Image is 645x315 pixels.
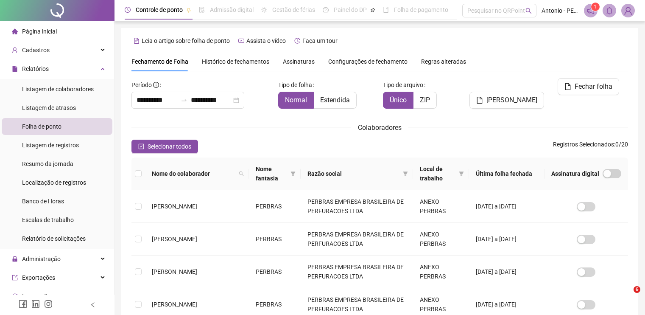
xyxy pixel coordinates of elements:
[22,123,61,130] span: Folha de ponto
[249,190,301,223] td: PERBRAS
[12,293,18,299] span: sync
[90,302,96,308] span: left
[181,97,187,104] span: to
[22,179,86,186] span: Localização de registros
[421,59,466,65] span: Regras alteradas
[148,142,191,151] span: Selecionar todos
[358,124,402,132] span: Colaboradores
[622,4,634,17] img: 65710
[22,217,74,223] span: Escalas de trabalho
[328,59,408,65] span: Configurações de fechamento
[22,86,94,93] span: Listagem de colaboradores
[22,65,49,72] span: Relatórios
[383,80,423,90] span: Tipo de arquivo
[457,163,466,185] span: filter
[469,256,544,288] td: [DATE] a [DATE]
[22,104,76,111] span: Listagem de atrasos
[12,47,18,53] span: user-add
[575,82,612,92] span: Fechar folha
[420,164,455,183] span: Local de trabalho
[476,97,483,104] span: file
[558,78,619,95] button: Fechar folha
[238,38,244,44] span: youtube
[307,169,399,178] span: Razão social
[19,300,27,308] span: facebook
[152,301,197,308] span: [PERSON_NAME]
[22,256,61,262] span: Administração
[542,6,579,15] span: Antonio - PERBRAS
[246,37,286,44] span: Assista o vídeo
[301,256,413,288] td: PERBRAS EMPRESA BRASILEIRA DE PERFURACOES LTDA
[634,286,640,293] span: 6
[320,96,350,104] span: Estendida
[469,92,544,109] button: [PERSON_NAME]
[202,58,269,65] span: Histórico de fechamentos
[294,38,300,44] span: history
[606,7,613,14] span: bell
[210,6,254,13] span: Admissão digital
[12,256,18,262] span: lock
[323,7,329,13] span: dashboard
[413,223,469,256] td: ANEXO PERBRAS
[285,96,307,104] span: Normal
[413,256,469,288] td: ANEXO PERBRAS
[22,47,50,53] span: Cadastros
[134,38,140,44] span: file-text
[131,58,188,65] span: Fechamento de Folha
[237,167,246,180] span: search
[403,171,408,176] span: filter
[22,235,86,242] span: Relatório de solicitações
[256,164,287,183] span: Nome fantasia
[289,163,297,185] span: filter
[334,6,367,13] span: Painel do DP
[383,7,389,13] span: book
[413,190,469,223] td: ANEXO PERBRAS
[186,8,191,13] span: pushpin
[564,83,571,90] span: file
[136,6,183,13] span: Controle de ponto
[290,171,296,176] span: filter
[469,157,544,190] th: Última folha fechada
[469,190,544,223] td: [DATE] a [DATE]
[22,142,79,149] span: Listagem de registros
[22,160,73,167] span: Resumo da jornada
[591,3,600,11] sup: 1
[152,169,235,178] span: Nome do colaborador
[616,286,637,307] iframe: Intercom live chat
[249,256,301,288] td: PERBRAS
[553,140,628,153] span: : 0 / 20
[594,4,597,10] span: 1
[181,97,187,104] span: swap-right
[22,28,57,35] span: Página inicial
[301,223,413,256] td: PERBRAS EMPRESA BRASILEIRA DE PERFURACOES LTDA
[459,171,464,176] span: filter
[261,7,267,13] span: sun
[283,59,315,65] span: Assinaturas
[302,37,338,44] span: Faça um tour
[249,223,301,256] td: PERBRAS
[152,203,197,210] span: [PERSON_NAME]
[152,236,197,242] span: [PERSON_NAME]
[587,7,595,14] span: notification
[138,143,144,149] span: check-square
[153,82,159,88] span: info-circle
[401,167,410,180] span: filter
[12,275,18,281] span: export
[12,28,18,34] span: home
[131,82,152,88] span: Período
[301,190,413,223] td: PERBRAS EMPRESA BRASILEIRA DE PERFURACOES LTDA
[525,8,532,14] span: search
[22,293,53,300] span: Integrações
[152,268,197,275] span: [PERSON_NAME]
[469,223,544,256] td: [DATE] a [DATE]
[199,7,205,13] span: file-done
[44,300,53,308] span: instagram
[553,141,614,148] span: Registros Selecionados
[272,6,315,13] span: Gestão de férias
[125,7,131,13] span: clock-circle
[394,6,448,13] span: Folha de pagamento
[239,171,244,176] span: search
[486,95,537,105] span: [PERSON_NAME]
[31,300,40,308] span: linkedin
[22,274,55,281] span: Exportações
